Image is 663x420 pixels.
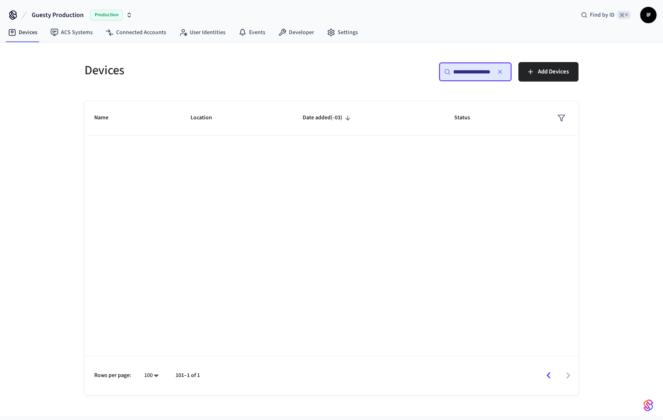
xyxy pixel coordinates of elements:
[641,8,656,22] span: IF
[518,62,578,82] button: Add Devices
[84,62,327,79] h5: Devices
[32,10,84,20] span: Guesty Production
[617,11,630,19] span: ⌘ K
[321,25,364,40] a: Settings
[99,25,173,40] a: Connected Accounts
[574,8,637,22] div: Find by ID⌘ K
[173,25,232,40] a: User Identities
[175,371,200,380] p: 101–1 of 1
[454,112,481,124] span: Status
[2,25,44,40] a: Devices
[44,25,99,40] a: ACS Systems
[272,25,321,40] a: Developer
[539,366,558,385] button: Go to previous page
[94,112,119,124] span: Name
[191,112,223,124] span: Location
[590,11,615,19] span: Find by ID
[90,10,123,20] span: Production
[84,101,578,136] table: sticky table
[94,371,131,380] p: Rows per page:
[141,370,162,381] div: 100
[303,112,353,124] span: Date added(-03)
[232,25,272,40] a: Events
[643,399,653,412] img: SeamLogoGradient.69752ec5.svg
[538,67,569,77] span: Add Devices
[640,7,656,23] button: IF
